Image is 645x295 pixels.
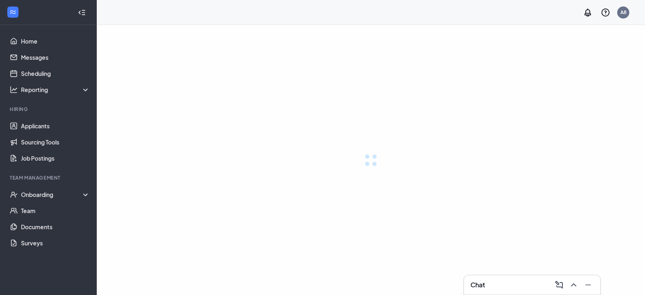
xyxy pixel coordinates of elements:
[21,150,90,166] a: Job Postings
[569,280,578,290] svg: ChevronUp
[78,8,86,17] svg: Collapse
[10,190,18,199] svg: UserCheck
[583,8,593,17] svg: Notifications
[21,33,90,49] a: Home
[21,235,90,251] a: Surveys
[21,65,90,82] a: Scheduling
[21,86,90,94] div: Reporting
[552,278,565,291] button: ComposeMessage
[566,278,579,291] button: ChevronUp
[554,280,564,290] svg: ComposeMessage
[21,203,90,219] a: Team
[21,190,90,199] div: Onboarding
[10,106,88,113] div: Hiring
[9,8,17,16] svg: WorkstreamLogo
[583,280,593,290] svg: Minimize
[21,49,90,65] a: Messages
[601,8,610,17] svg: QuestionInfo
[620,9,626,16] div: A8
[581,278,594,291] button: Minimize
[21,219,90,235] a: Documents
[21,134,90,150] a: Sourcing Tools
[10,86,18,94] svg: Analysis
[21,118,90,134] a: Applicants
[10,174,88,181] div: Team Management
[470,280,485,289] h3: Chat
